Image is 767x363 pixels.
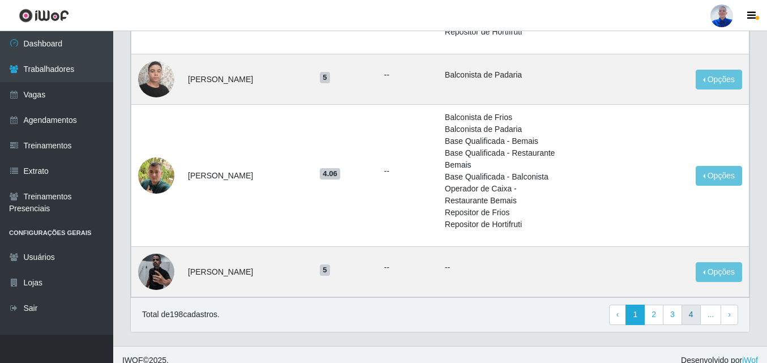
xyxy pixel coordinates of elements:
[384,69,431,81] ul: --
[19,8,69,23] img: CoreUI Logo
[696,262,742,282] button: Opções
[609,305,627,325] a: Previous
[445,171,556,183] li: Base Qualificada - Balconista
[721,305,738,325] a: Next
[181,105,313,247] td: [PERSON_NAME]
[445,219,556,230] li: Repositor de Hortifruti
[663,305,682,325] a: 3
[138,55,174,103] img: 1680036611370.jpeg
[728,310,731,319] span: ›
[384,165,431,177] ul: --
[320,168,340,180] span: 4.06
[445,183,556,207] li: Operador de Caixa - Restaurante Bemais
[181,54,313,105] td: [PERSON_NAME]
[181,247,313,297] td: [PERSON_NAME]
[696,166,742,186] button: Opções
[445,112,556,123] li: Balconista de Frios
[445,26,556,38] li: Repositor de Hortifruti
[445,207,556,219] li: Repositor de Frios
[682,305,701,325] a: 4
[320,72,330,83] span: 5
[700,305,722,325] a: ...
[384,262,431,274] ul: --
[616,310,619,319] span: ‹
[445,147,556,171] li: Base Qualificada - Restaurante Bemais
[445,69,556,81] li: Balconista de Padaria
[696,70,742,89] button: Opções
[609,305,738,325] nav: pagination
[445,123,556,135] li: Balconista de Padaria
[625,305,645,325] a: 1
[138,143,174,208] img: 1706323368646.jpeg
[138,254,174,290] img: 1680646144291.jpeg
[320,264,330,276] span: 5
[644,305,663,325] a: 2
[142,309,220,321] p: Total de 198 cadastros.
[445,135,556,147] li: Base Qualificada - Bemais
[445,262,556,274] p: --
